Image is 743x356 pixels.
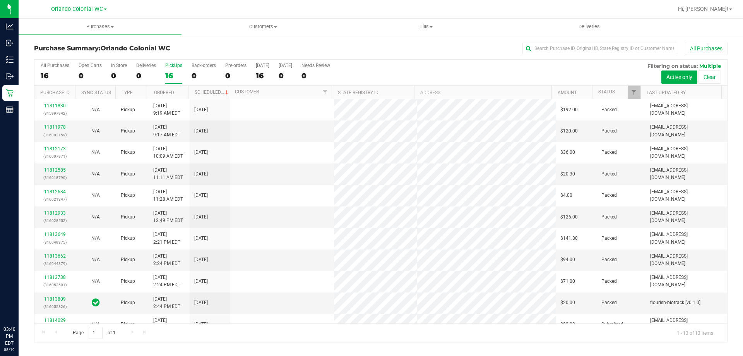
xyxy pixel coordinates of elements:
a: Ordered [154,90,174,95]
th: Address [414,86,551,99]
span: Not Applicable [91,279,100,284]
div: 0 [79,71,102,80]
span: Packed [601,278,617,285]
span: Purchases [19,23,181,30]
span: [DATE] 10:09 AM EDT [153,145,183,160]
span: [DATE] 2:21 PM EDT [153,231,180,246]
span: $71.00 [560,278,575,285]
span: Hi, [PERSON_NAME]! [678,6,728,12]
a: Filter [319,86,332,99]
p: (316002159) [39,131,70,139]
a: Customer [235,89,259,95]
span: $99.00 [560,321,575,328]
span: [EMAIL_ADDRESS][DOMAIN_NAME] [650,317,722,332]
p: (316055826) [39,303,70,310]
span: [DATE] [194,299,208,306]
div: In Store [111,63,127,68]
span: Pickup [121,299,135,306]
div: 0 [192,71,216,80]
button: N/A [91,256,100,263]
div: Needs Review [301,63,330,68]
span: Filtering on status: [647,63,698,69]
span: Packed [601,213,617,221]
span: [DATE] [194,213,208,221]
button: N/A [91,213,100,221]
span: [EMAIL_ADDRESS][DOMAIN_NAME] [650,274,722,289]
a: 11812684 [44,189,66,194]
div: Back-orders [192,63,216,68]
span: Pickup [121,149,135,156]
span: Deliveries [568,23,610,30]
a: 11811978 [44,124,66,130]
inline-svg: Reports [6,106,14,114]
button: N/A [91,321,100,328]
span: [EMAIL_ADDRESS][DOMAIN_NAME] [650,167,722,181]
span: [DATE] [194,106,208,114]
a: Tills [344,19,507,35]
span: Packed [601,106,617,114]
span: Not Applicable [91,150,100,155]
span: [DATE] 12:49 PM EDT [153,210,183,224]
span: [EMAIL_ADDRESS][DOMAIN_NAME] [650,253,722,267]
span: Customers [182,23,344,30]
div: [DATE] [256,63,269,68]
a: State Registry ID [338,90,378,95]
a: Last Updated By [647,90,686,95]
a: Deliveries [508,19,671,35]
p: 03:40 PM EDT [3,326,15,347]
span: Packed [601,127,617,135]
span: Packed [601,192,617,199]
div: 0 [111,71,127,80]
span: [EMAIL_ADDRESS][DOMAIN_NAME] [650,231,722,246]
span: Pickup [121,256,135,263]
div: 16 [41,71,69,80]
button: N/A [91,127,100,135]
div: Pre-orders [225,63,247,68]
span: Not Applicable [91,171,100,177]
a: Sync Status [81,90,111,95]
a: Amount [558,90,577,95]
span: [DATE] [194,192,208,199]
span: [EMAIL_ADDRESS][DOMAIN_NAME] [650,210,722,224]
div: 0 [225,71,247,80]
iframe: Resource center [8,294,31,317]
a: Customers [181,19,344,35]
span: [EMAIL_ADDRESS][DOMAIN_NAME] [650,188,722,203]
span: Packed [601,256,617,263]
h3: Purchase Summary: [34,45,265,52]
a: 11812173 [44,146,66,151]
span: Pickup [121,235,135,242]
a: Type [122,90,133,95]
span: [EMAIL_ADDRESS][DOMAIN_NAME] [650,124,722,138]
p: (316044379) [39,260,70,267]
span: $141.80 [560,235,578,242]
inline-svg: Analytics [6,22,14,30]
span: Pickup [121,106,135,114]
p: (316007971) [39,153,70,160]
span: Packed [601,235,617,242]
span: $20.00 [560,299,575,306]
span: Not Applicable [91,257,100,262]
span: $94.00 [560,256,575,263]
button: N/A [91,149,100,156]
a: Purchase ID [40,90,70,95]
div: [DATE] [279,63,292,68]
span: Pickup [121,192,135,199]
a: Purchases [19,19,181,35]
span: [DATE] 2:24 PM EDT [153,274,180,289]
inline-svg: Outbound [6,72,14,80]
button: N/A [91,192,100,199]
span: [DATE] [194,235,208,242]
a: 11811830 [44,103,66,108]
span: Tills [345,23,507,30]
a: 11812585 [44,167,66,173]
p: 08/19 [3,347,15,353]
span: [DATE] [194,149,208,156]
span: Not Applicable [91,214,100,220]
div: 0 [136,71,156,80]
div: 0 [279,71,292,80]
div: Deliveries [136,63,156,68]
span: $126.00 [560,213,578,221]
span: Packed [601,149,617,156]
button: Clear [698,71,721,84]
